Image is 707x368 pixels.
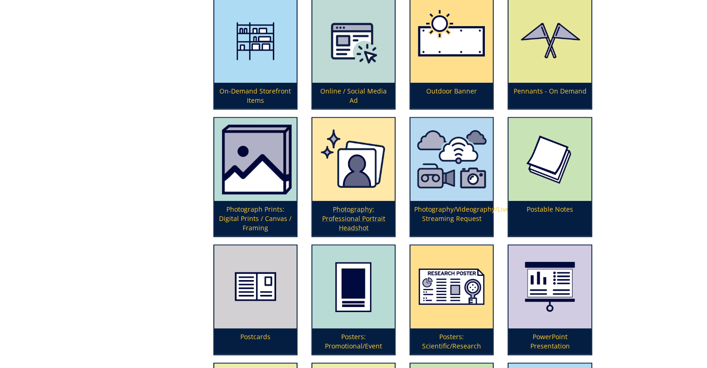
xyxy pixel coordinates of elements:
[410,201,493,236] p: Photography/Videography/Live Streaming Request
[410,246,493,355] a: Posters: Scientific/Research
[410,118,493,201] img: photography%20videography%20or%20live%20streaming-62c5f5a2188136.97296614.png
[214,201,297,236] p: Photograph Prints: Digital Prints / Canvas / Framing
[509,246,591,355] a: PowerPoint Presentation
[214,328,297,355] p: Postcards
[312,246,395,328] img: poster-promotional-5949293418faa6.02706653.png
[509,83,591,109] p: Pennants - On Demand
[410,328,493,355] p: Posters: Scientific/Research
[214,118,297,237] a: Photograph Prints: Digital Prints / Canvas / Framing
[312,118,395,237] a: Photography: Professional Portrait Headshot
[214,246,297,355] a: Postcards
[509,246,591,328] img: powerpoint-presentation-5949298d3aa018.35992224.png
[509,201,591,236] p: Postable Notes
[509,328,591,355] p: PowerPoint Presentation
[214,83,297,109] p: On-Demand Storefront Items
[312,328,395,355] p: Posters: Promotional/Event
[312,83,395,109] p: Online / Social Media Ad
[312,118,395,201] img: professional%20headshot-673780894c71e3.55548584.png
[214,118,297,201] img: photo%20prints-64d43c229de446.43990330.png
[410,118,493,237] a: Photography/Videography/Live Streaming Request
[312,201,395,236] p: Photography: Professional Portrait Headshot
[509,118,591,201] img: post-it-note-5949284106b3d7.11248848.png
[509,118,591,237] a: Postable Notes
[410,246,493,328] img: posters-scientific-5aa5927cecefc5.90805739.png
[312,246,395,355] a: Posters: Promotional/Event
[214,246,297,328] img: postcard-59839371c99131.37464241.png
[410,83,493,109] p: Outdoor Banner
